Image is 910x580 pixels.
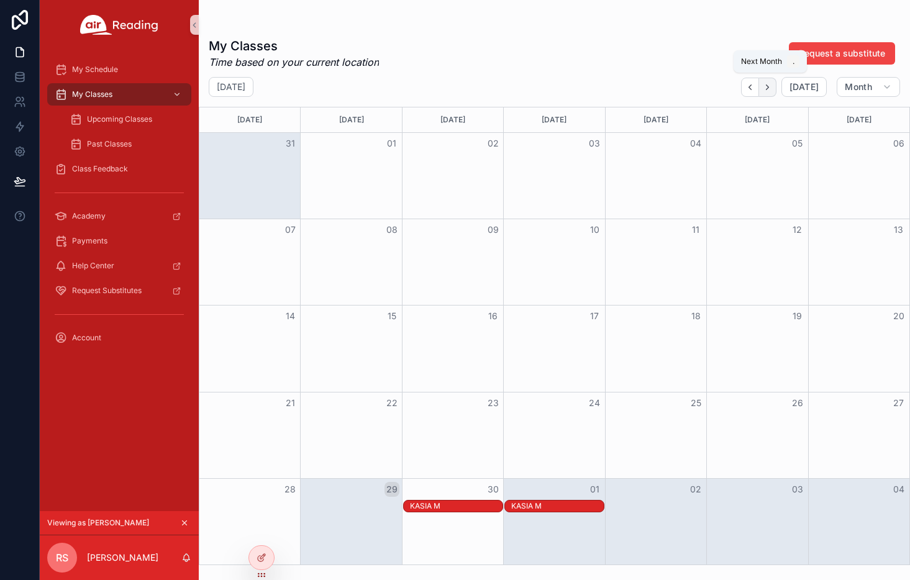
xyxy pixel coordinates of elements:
button: 28 [283,482,298,497]
div: [DATE] [709,107,806,132]
a: Request Substitutes [47,279,191,302]
div: [DATE] [607,107,704,132]
a: Class Feedback [47,158,191,180]
button: Request a substitute [789,42,895,65]
button: 02 [486,136,501,151]
button: 01 [587,482,602,497]
span: Viewing as [PERSON_NAME] [47,518,149,528]
button: 23 [486,396,501,410]
button: 22 [384,396,399,410]
span: Academy [72,211,106,221]
img: App logo [80,15,158,35]
div: KASIA M [511,501,604,512]
button: 19 [790,309,805,324]
div: KASIA M [410,501,503,511]
button: Next [759,78,776,97]
button: 20 [891,309,906,324]
span: Help Center [72,261,114,271]
div: scrollable content [40,50,199,365]
button: 29 [384,482,399,497]
button: 03 [790,482,805,497]
span: Past Classes [87,139,132,149]
button: 17 [587,309,602,324]
a: Account [47,327,191,349]
button: Month [837,77,900,97]
button: 07 [283,222,298,237]
a: Help Center [47,255,191,277]
button: 09 [486,222,501,237]
span: RS [56,550,68,565]
span: Class Feedback [72,164,128,174]
div: [DATE] [506,107,603,132]
button: 10 [587,222,602,237]
button: 01 [384,136,399,151]
div: Month View [199,107,910,565]
div: KASIA M [410,501,503,512]
a: My Schedule [47,58,191,81]
span: [DATE] [789,81,819,93]
p: [PERSON_NAME] [87,551,158,564]
span: Request a substitute [799,47,885,60]
span: My Schedule [72,65,118,75]
button: 02 [688,482,703,497]
span: Month [845,81,872,93]
button: 04 [891,482,906,497]
button: 18 [688,309,703,324]
button: 25 [688,396,703,410]
a: Past Classes [62,133,191,155]
button: 27 [891,396,906,410]
button: 16 [486,309,501,324]
button: Back [741,78,759,97]
span: Upcoming Classes [87,114,152,124]
button: 03 [587,136,602,151]
span: Account [72,333,101,343]
h1: My Classes [209,37,379,55]
button: [DATE] [781,77,827,97]
button: 13 [891,222,906,237]
button: 26 [790,396,805,410]
div: [DATE] [811,107,908,132]
button: 11 [688,222,703,237]
a: Upcoming Classes [62,108,191,130]
div: KASIA M [511,501,604,511]
a: Payments [47,230,191,252]
button: 08 [384,222,399,237]
div: [DATE] [303,107,399,132]
div: [DATE] [201,107,298,132]
span: Next Month [741,57,782,66]
a: Academy [47,205,191,227]
span: Request Substitutes [72,286,142,296]
h2: [DATE] [217,81,245,93]
button: 30 [486,482,501,497]
button: 12 [790,222,805,237]
button: 21 [283,396,298,410]
button: 14 [283,309,298,324]
button: 31 [283,136,298,151]
button: 24 [587,396,602,410]
button: 04 [688,136,703,151]
span: . [788,57,798,66]
em: Time based on your current location [209,55,379,70]
button: 05 [790,136,805,151]
button: 15 [384,309,399,324]
button: 06 [891,136,906,151]
span: My Classes [72,89,112,99]
div: [DATE] [404,107,501,132]
span: Payments [72,236,107,246]
a: My Classes [47,83,191,106]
